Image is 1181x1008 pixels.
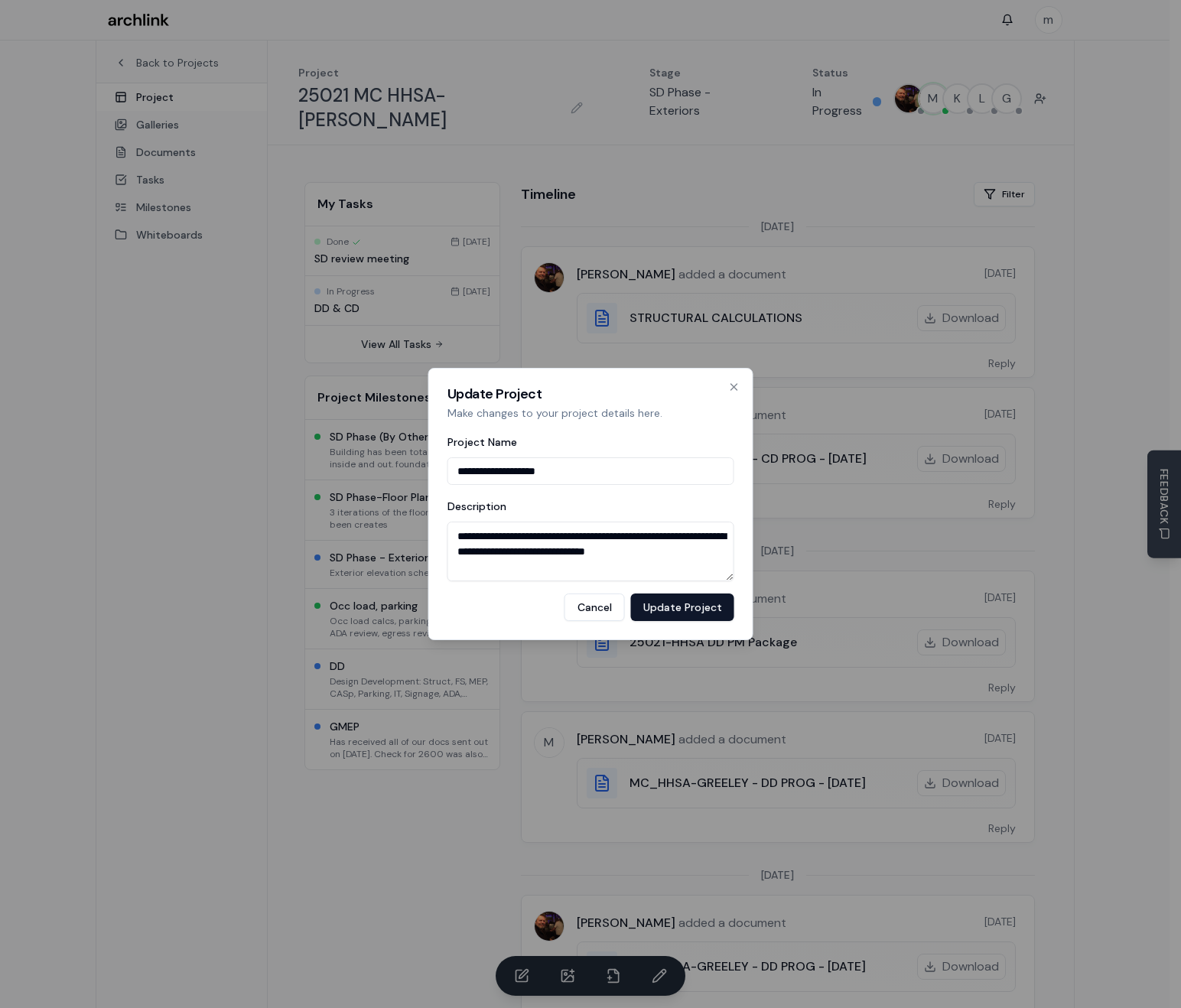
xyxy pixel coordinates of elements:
label: Project Name [447,435,517,449]
h2: Update Project [447,387,734,401]
button: Cancel [564,593,625,621]
p: Make changes to your project details here. [447,405,734,421]
label: Description [447,499,506,513]
button: Update Project [631,593,734,621]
